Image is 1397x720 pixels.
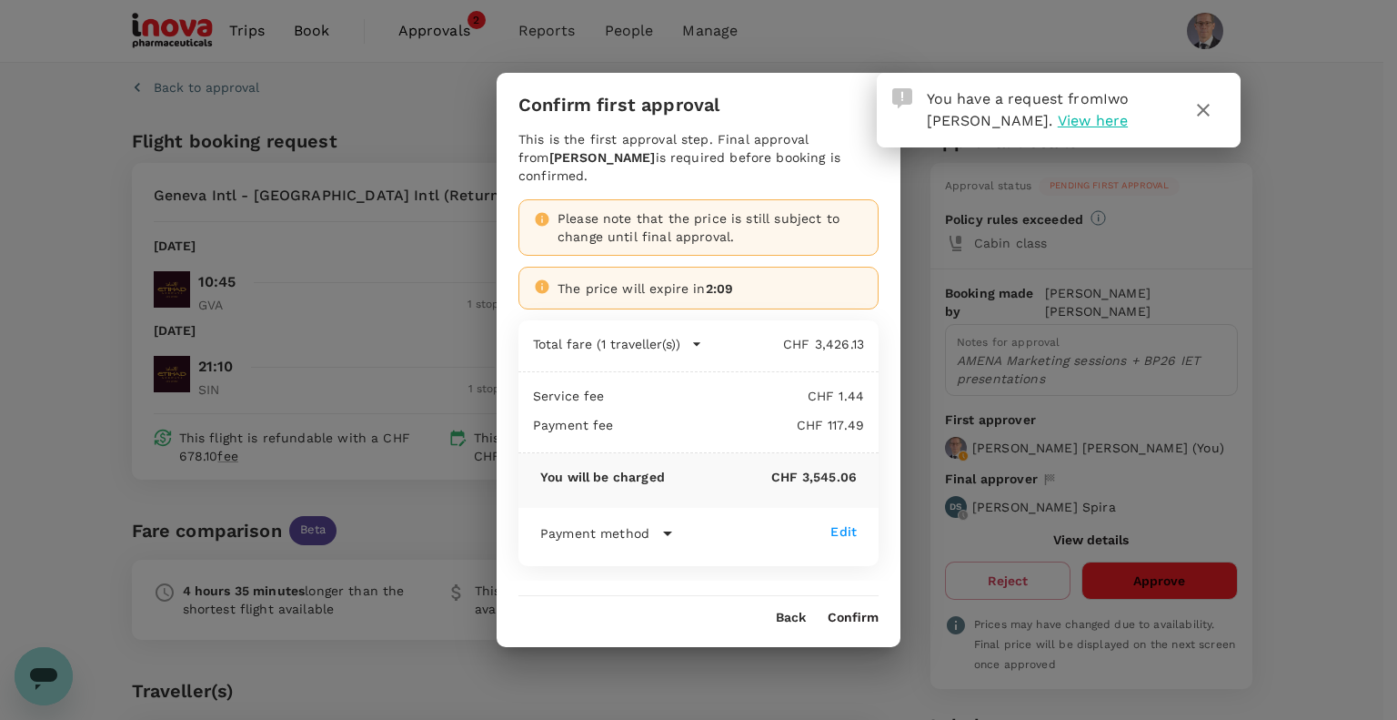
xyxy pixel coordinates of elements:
[540,524,649,543] p: Payment method
[614,416,864,434] p: CHF 117.49
[605,387,864,405] p: CHF 1.44
[830,522,857,541] div: Edit
[558,279,863,298] div: The price will expire in
[533,335,702,353] button: Total fare (1 traveller(s))
[776,611,806,625] button: Back
[518,95,719,116] h3: Confirm first approval
[533,387,605,405] p: Service fee
[533,416,614,434] p: Payment fee
[1058,112,1128,129] span: View here
[892,88,912,108] img: Approval Request
[558,209,863,246] div: Please note that the price is still subject to change until final approval.
[702,335,864,353] p: CHF 3,426.13
[518,130,879,185] div: This is the first approval step. Final approval from is required before booking is confirmed.
[927,90,1130,129] span: You have a request from .
[540,468,665,486] p: You will be charged
[549,150,656,165] b: [PERSON_NAME]
[665,468,857,486] p: CHF 3,545.06
[828,611,879,625] button: Confirm
[533,335,680,353] p: Total fare (1 traveller(s))
[706,281,734,296] span: 2:09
